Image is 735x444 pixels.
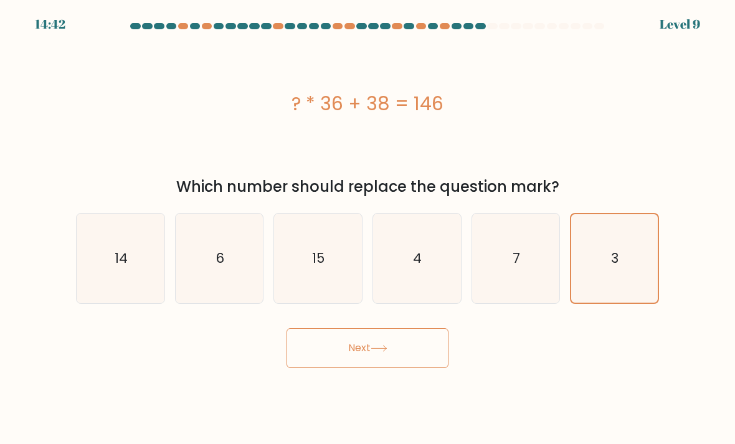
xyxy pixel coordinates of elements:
[76,90,659,118] div: ? * 36 + 38 = 146
[313,249,325,267] text: 15
[513,249,520,267] text: 7
[612,249,619,267] text: 3
[414,249,422,267] text: 4
[115,249,128,267] text: 14
[660,15,700,34] div: Level 9
[287,328,448,368] button: Next
[216,249,224,267] text: 6
[83,176,652,198] div: Which number should replace the question mark?
[35,15,65,34] div: 14:42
